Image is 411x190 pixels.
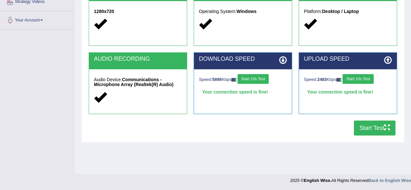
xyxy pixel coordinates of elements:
[0,11,74,27] a: Your Account
[199,74,287,85] div: Speed: Kbps
[317,77,327,82] strong: 2483
[238,74,268,84] button: Start 10s Test
[304,87,392,97] div: Your connection speed is fine!
[199,56,287,62] h2: DOWNLOAD SPEED
[304,56,392,62] h2: UPLOAD SPEED
[368,178,411,183] a: Back to English Wise
[237,9,256,14] strong: Windows
[290,174,411,184] div: 2025 © All Rights Reserved
[94,77,173,87] strong: Communications - Microphone Array (Realtek(R) Audio)
[304,178,331,183] strong: English Wise.
[336,78,341,82] img: ajax-loader-fb-connection.gif
[94,56,182,62] h2: AUDIO RECORDING
[199,87,287,97] div: Your connection speed is fine!
[94,9,114,14] strong: 1280x720
[354,120,395,135] button: Start Test
[342,74,373,84] button: Start 10s Test
[94,77,182,87] h5: Audio Device:
[304,74,392,85] div: Speed: Kbps
[199,9,287,14] h5: Operating System:
[231,78,237,82] img: ajax-loader-fb-connection.gif
[212,77,222,82] strong: 5895
[304,9,392,14] h5: Platform:
[322,9,359,14] strong: Desktop / Laptop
